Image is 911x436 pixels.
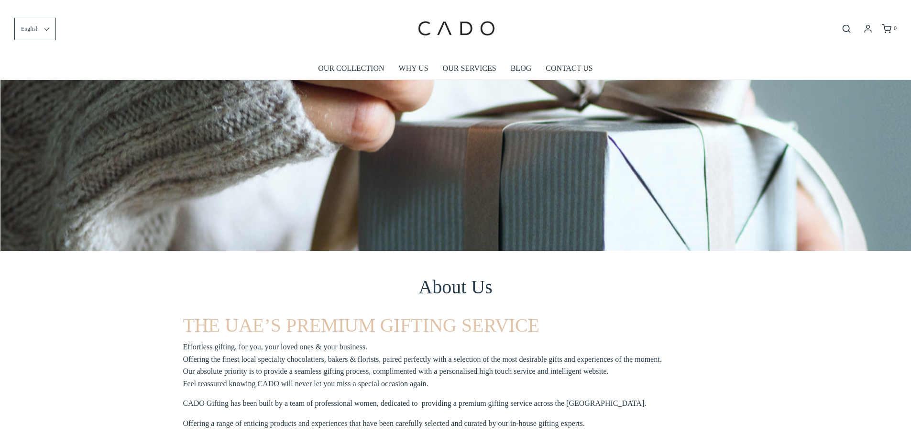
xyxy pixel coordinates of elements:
[511,57,532,79] a: BLOG
[183,275,728,300] h1: About Us
[881,24,897,34] a: 0
[894,25,897,32] span: 0
[14,18,56,40] button: English
[415,7,496,50] img: cadogifting
[183,397,647,410] p: CADO Gifting has been built by a team of professional women, dedicated to providing a premium gif...
[183,314,540,336] span: THE UAE’S PREMIUM GIFTING SERVICE
[838,23,855,34] button: Open search bar
[183,417,585,430] p: Offering a range of enticing products and experiences that have been carefully selected and curat...
[21,24,39,34] span: English
[183,341,662,390] p: Effortless gifting, for you, your loved ones & your business. Offering the finest local specialty...
[443,57,496,79] a: OUR SERVICES
[546,57,593,79] a: CONTACT US
[399,57,428,79] a: WHY US
[318,57,384,79] a: OUR COLLECTION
